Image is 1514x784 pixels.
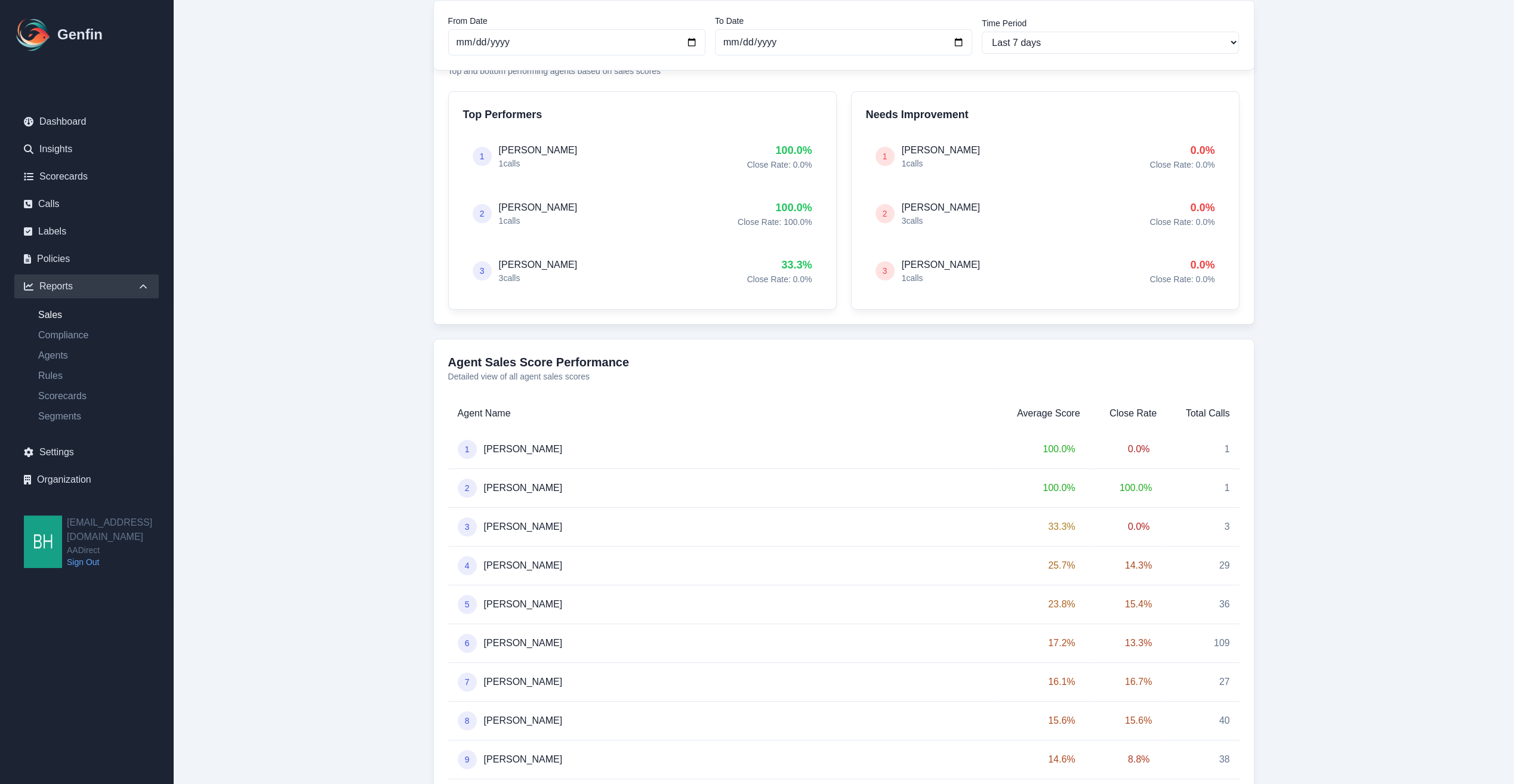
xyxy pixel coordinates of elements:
h5: [PERSON_NAME] [902,143,980,158]
h3: Agent Sales Score Performance [448,354,1239,371]
a: Insights [14,137,159,161]
img: bhackett@aadirect.com [24,516,62,568]
span: 3 [465,521,470,533]
span: [PERSON_NAME] [484,752,563,767]
span: [PERSON_NAME] [484,597,563,612]
p: Close Rate: 0.0 % [747,159,812,171]
th: Total Calls [1166,397,1239,430]
h4: Top Performers [463,106,822,123]
span: 23.8 % [1043,595,1080,614]
span: 17.2 % [1043,634,1080,653]
span: 1 [1225,483,1230,493]
span: 2 [465,482,470,494]
a: Compliance [29,328,159,342]
span: 5 [465,598,470,610]
p: 100.0 % [738,199,812,216]
a: Calls [14,192,159,216]
span: [PERSON_NAME] [484,675,563,689]
p: Close Rate: 0.0 % [747,273,812,285]
span: 9 [465,754,470,766]
span: [PERSON_NAME] [484,636,563,650]
span: 15.4 % [1120,595,1157,614]
span: 40 [1219,715,1230,726]
h2: [EMAIL_ADDRESS][DOMAIN_NAME] [67,516,173,544]
span: [PERSON_NAME] [484,520,563,534]
span: 13.3 % [1120,634,1157,653]
span: 3 [1225,521,1230,532]
h1: Genfin [57,25,103,44]
p: 33.3 % [747,257,812,273]
p: 1 calls [902,272,980,284]
span: 36 [1219,599,1230,609]
a: Scorecards [29,389,159,403]
p: 0.0 % [1150,257,1215,273]
span: AADirect [67,544,173,556]
label: To Date [715,15,972,27]
span: 1 [1225,444,1230,454]
span: 27 [1219,677,1230,687]
p: 3 calls [499,272,578,284]
p: 100.0 % [747,142,812,159]
a: Segments [29,409,159,424]
h5: [PERSON_NAME] [902,200,980,215]
th: Close Rate [1090,397,1167,430]
a: Settings [14,440,159,464]
label: From Date [448,15,705,27]
span: 1 [883,150,887,162]
span: 0.0 % [1121,440,1157,459]
span: [PERSON_NAME] [484,714,563,728]
h5: [PERSON_NAME] [499,200,578,215]
span: 4 [465,560,470,572]
span: [PERSON_NAME] [484,481,563,495]
span: 14.3 % [1120,556,1157,575]
h4: Needs Improvement [866,106,1225,123]
p: 0.0 % [1150,199,1215,216]
span: 0.0 % [1121,517,1157,536]
h5: [PERSON_NAME] [499,258,578,272]
span: 16.1 % [1043,672,1080,692]
span: 8 [465,715,470,727]
span: 15.6 % [1120,711,1157,730]
span: [PERSON_NAME] [484,442,563,456]
span: 100.0 % [1038,479,1080,498]
span: 3 [883,265,887,277]
h5: [PERSON_NAME] [499,143,578,158]
p: Close Rate: 0.0 % [1150,159,1215,171]
span: 100.0 % [1115,479,1157,498]
span: 25.7 % [1043,556,1080,575]
img: Logo [14,16,53,54]
span: 100.0 % [1038,440,1080,459]
p: 1 calls [902,158,980,169]
th: Agent Name [448,397,995,430]
span: 2 [480,208,485,220]
a: Scorecards [14,165,159,189]
span: 6 [465,637,470,649]
span: 1 [480,150,485,162]
h5: [PERSON_NAME] [902,258,980,272]
span: 2 [883,208,887,220]
span: 15.6 % [1043,711,1080,730]
p: Close Rate: 0.0 % [1150,273,1215,285]
p: 0.0 % [1150,142,1215,159]
span: [PERSON_NAME] [484,558,563,573]
span: 38 [1219,754,1230,764]
div: Reports [14,274,159,298]
span: 8.8 % [1121,750,1157,769]
span: 7 [465,676,470,688]
a: Policies [14,247,159,271]
span: 16.7 % [1120,672,1157,692]
p: Detailed view of all agent sales scores [448,371,1239,382]
a: Sign Out [67,556,173,568]
span: 1 [465,443,470,455]
span: 3 [480,265,485,277]
span: 14.6 % [1043,750,1080,769]
p: 3 calls [902,215,980,227]
a: Labels [14,220,159,243]
p: Close Rate: 100.0 % [738,216,812,228]
span: 109 [1214,638,1230,648]
span: 29 [1219,560,1230,570]
p: Top and bottom performing agents based on sales scores [448,65,1239,77]
span: 33.3 % [1043,517,1080,536]
a: Dashboard [14,110,159,134]
label: Time Period [982,17,1239,29]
